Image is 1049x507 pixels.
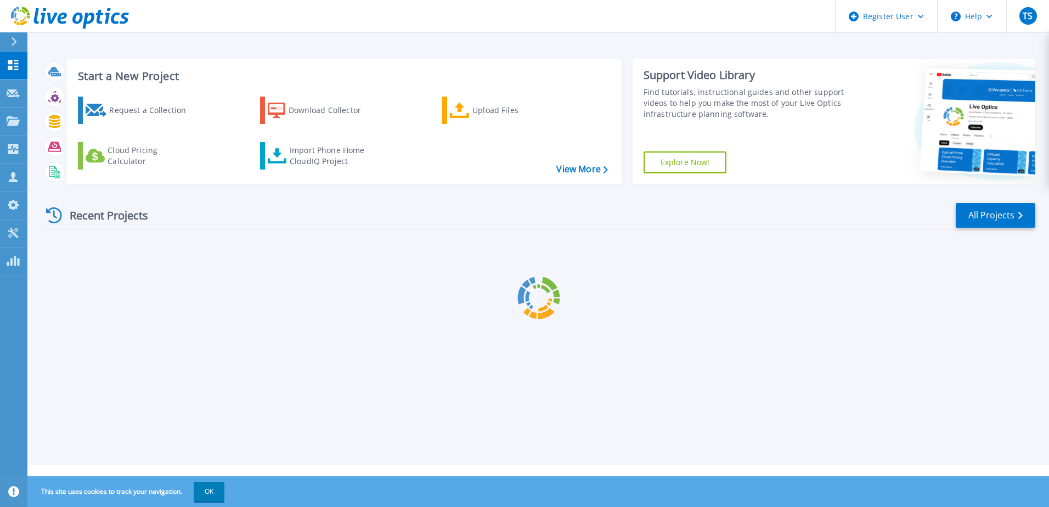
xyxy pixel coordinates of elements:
a: Cloud Pricing Calculator [78,142,200,170]
a: Explore Now! [644,151,727,173]
a: All Projects [956,203,1035,228]
div: Download Collector [289,99,376,121]
div: Recent Projects [42,202,163,229]
span: TS [1023,12,1033,20]
div: Import Phone Home CloudIQ Project [290,145,375,167]
div: Upload Files [472,99,560,121]
a: Download Collector [260,97,382,124]
div: Cloud Pricing Calculator [108,145,195,167]
div: Request a Collection [109,99,197,121]
span: This site uses cookies to track your navigation. [30,482,224,502]
div: Support Video Library [644,68,849,82]
h3: Start a New Project [78,70,607,82]
a: View More [556,164,607,174]
a: Upload Files [442,97,565,124]
button: OK [194,482,224,502]
a: Request a Collection [78,97,200,124]
div: Find tutorials, instructional guides and other support videos to help you make the most of your L... [644,87,849,120]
